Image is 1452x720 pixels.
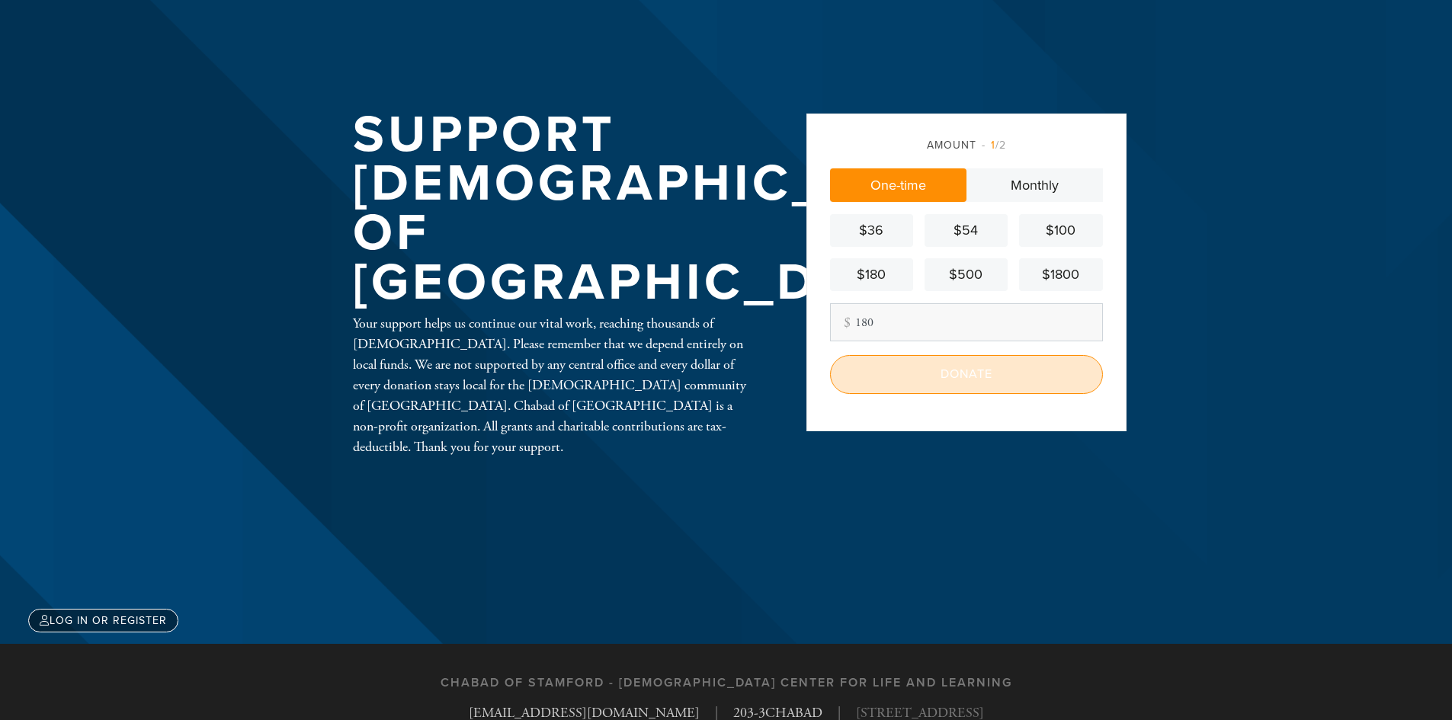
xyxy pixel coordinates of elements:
div: $100 [1025,220,1096,241]
input: Donate [830,355,1103,393]
input: Other amount [830,303,1103,341]
a: $500 [925,258,1008,291]
a: $100 [1019,214,1102,247]
a: $54 [925,214,1008,247]
h3: CHABAD OF STAMFORD - [DEMOGRAPHIC_DATA] CENTER FOR LIFE AND LEARNING [441,676,1012,690]
div: $54 [931,220,1002,241]
div: Your support helps us continue our vital work, reaching thousands of [DEMOGRAPHIC_DATA]. Please r... [353,313,757,457]
a: Monthly [966,168,1103,202]
div: $1800 [1025,264,1096,285]
a: One-time [830,168,966,202]
a: $1800 [1019,258,1102,291]
div: Amount [830,137,1103,153]
a: Log in or register [28,609,178,632]
span: 1 [991,139,995,152]
span: /2 [982,139,1006,152]
a: $180 [830,258,913,291]
div: $500 [931,264,1002,285]
h1: Support [DEMOGRAPHIC_DATA] of [GEOGRAPHIC_DATA] [353,110,990,307]
div: $180 [836,264,907,285]
a: $36 [830,214,913,247]
div: $36 [836,220,907,241]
